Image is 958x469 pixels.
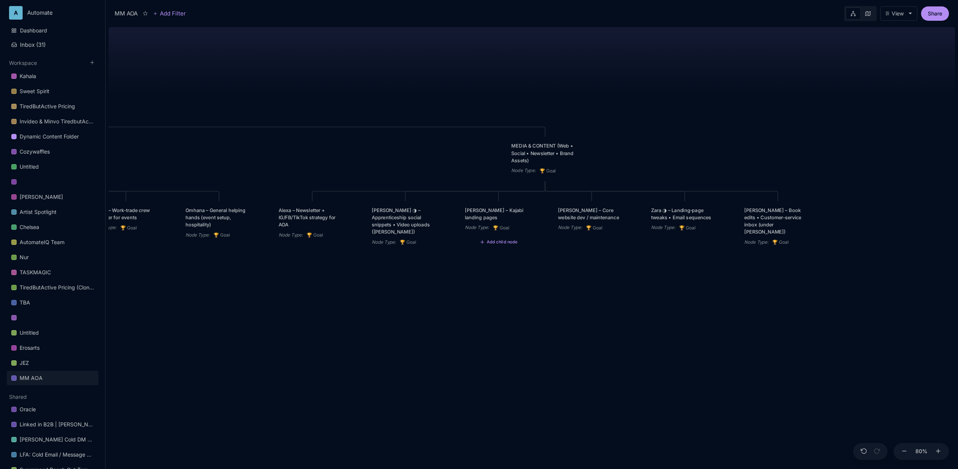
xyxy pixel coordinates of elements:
[20,283,94,292] div: TiredButActive Pricing (Clone)
[921,6,949,21] button: Share
[880,6,917,21] button: View
[7,417,98,432] a: Linked in B2B | [PERSON_NAME] & [PERSON_NAME]
[185,231,210,238] div: Node Type :
[7,235,98,250] div: AutomateIQ Team
[7,38,98,51] button: Inbox (31)
[645,201,724,237] div: Zara ◑ – Landing‑page tweaks • Email sequencesNode Type:🏆Goal
[7,190,98,205] div: [PERSON_NAME]
[540,167,556,174] span: Goal
[20,420,94,429] div: Linked in B2B | [PERSON_NAME] & [PERSON_NAME]
[7,356,98,370] a: JEZ
[7,129,98,144] a: Dynamic Content Folder
[9,60,37,66] button: Workspace
[20,328,39,337] div: Untitled
[20,238,64,247] div: AutomateIQ Team
[7,295,98,310] a: TBA
[7,84,98,98] a: Sweet Spirit
[586,225,602,232] span: Goal
[158,9,186,18] span: Add Filter
[739,201,817,252] div: [PERSON_NAME] – Book edits • Customer‑service inbox (under [PERSON_NAME])Node Type:🏆Goal
[7,145,98,159] a: Cozywaffles
[493,225,509,232] span: Goal
[892,11,904,17] div: View
[511,142,579,164] div: MEDIA & CONTENT (Web • Social • Newsletter • Brand Assets)
[400,239,406,245] i: 🏆
[7,69,98,84] div: Kahala
[307,232,323,239] span: Goal
[7,114,98,129] div: Invideo & Minvo TiredbutActive
[20,72,36,81] div: Kahala
[7,220,98,234] a: Chelsea
[20,253,29,262] div: Nur
[9,6,96,20] button: AAutomate
[20,450,94,459] div: LFA: Cold Email / Message Flow for Sales Team
[7,265,98,280] div: TASKMAGIC
[511,167,536,174] div: Node Type :
[92,207,160,221] div: Tiya ◑ – Work‑trade crew wrangler for events
[400,239,416,246] span: Goal
[307,232,313,238] i: 🏆
[185,207,253,228] div: Omhana – General helping hands (event setup, hospitality)
[115,9,138,18] div: MM AOA
[7,84,98,99] div: Sweet Spirit
[92,224,117,231] div: Node Type :
[7,402,98,417] div: Oracle
[772,239,789,246] span: Goal
[465,207,532,221] div: [PERSON_NAME] – Kajabi landing pages
[552,201,631,237] div: [PERSON_NAME] – Core website dev / maintenanceNode Type:🏆Goal
[506,137,584,180] div: MEDIA & CONTENT (Web • Social • Newsletter • Brand Assets)Node Type:🏆Goal
[20,192,63,201] div: [PERSON_NAME]
[7,160,98,174] a: Untitled
[7,432,98,447] div: [PERSON_NAME] Cold DM Templates
[912,443,930,460] button: 80%
[7,402,98,417] a: Oracle
[586,225,593,231] i: 🏆
[540,168,546,174] i: 🏆
[7,250,98,265] div: Nur
[7,23,98,38] a: Dashboard
[153,9,186,18] button: Add Filter
[7,69,98,83] a: Kahala
[87,201,166,237] div: Tiya ◑ – Work‑trade crew wrangler for eventsNode Type:🏆Goal
[7,447,98,462] a: LFA: Cold Email / Message Flow for Sales Team
[7,235,98,249] a: AutomateIQ Team
[20,405,36,414] div: Oracle
[20,298,30,307] div: TBA
[20,343,40,352] div: Erosarts
[7,205,98,220] div: Artist Spotlight
[180,201,259,244] div: Omhana – General helping hands (event setup, hospitality)Node Type:🏆Goal
[7,341,98,355] a: Erosarts
[27,9,84,16] div: Automate
[7,99,98,114] a: TiredButActive Pricing
[279,231,303,238] div: Node Type :
[679,225,686,231] i: 🏆
[558,207,625,221] div: [PERSON_NAME] – Core website dev / maintenance
[7,371,98,385] a: MM AOA
[744,207,812,236] div: [PERSON_NAME] – Book edits • Customer‑service inbox (under [PERSON_NAME])
[7,326,98,340] a: Untitled
[120,225,127,231] i: 🏆
[20,132,79,141] div: Dynamic Content Folder
[7,280,98,295] div: TiredButActive Pricing (Clone)
[9,394,27,400] button: Shared
[20,223,39,232] div: Chelsea
[7,432,98,447] a: [PERSON_NAME] Cold DM Templates
[273,201,352,244] div: Alexa – Newsletter + IG/FB/TikTok strategy for AOANode Type:🏆Goal
[213,232,230,239] span: Goal
[772,239,779,245] i: 🏆
[20,117,94,126] div: Invideo & Minvo TiredbutActive
[279,207,346,228] div: Alexa – Newsletter + IG/FB/TikTok strategy for AOA
[372,238,396,246] div: Node Type :
[9,6,23,20] div: A
[20,87,49,96] div: Sweet Spirit
[459,201,538,237] div: [PERSON_NAME] – Kajabi landing pagesNode Type:🏆GoalAdd child node
[20,162,39,171] div: Untitled
[7,265,98,280] a: TASKMAGIC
